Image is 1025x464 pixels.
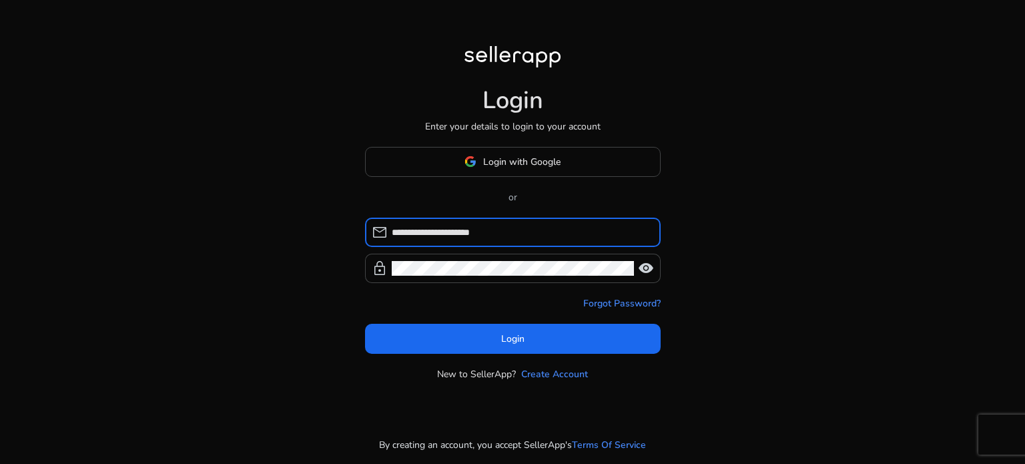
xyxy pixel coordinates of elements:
p: or [365,190,661,204]
a: Forgot Password? [583,296,661,310]
h1: Login [482,86,543,115]
span: lock [372,260,388,276]
a: Terms Of Service [572,438,646,452]
p: New to SellerApp? [437,367,516,381]
span: mail [372,224,388,240]
button: Login [365,324,661,354]
p: Enter your details to login to your account [425,120,601,134]
span: Login [501,332,525,346]
img: google-logo.svg [464,156,476,168]
span: visibility [638,260,654,276]
a: Create Account [521,367,588,381]
button: Login with Google [365,147,661,177]
span: Login with Google [483,155,561,169]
